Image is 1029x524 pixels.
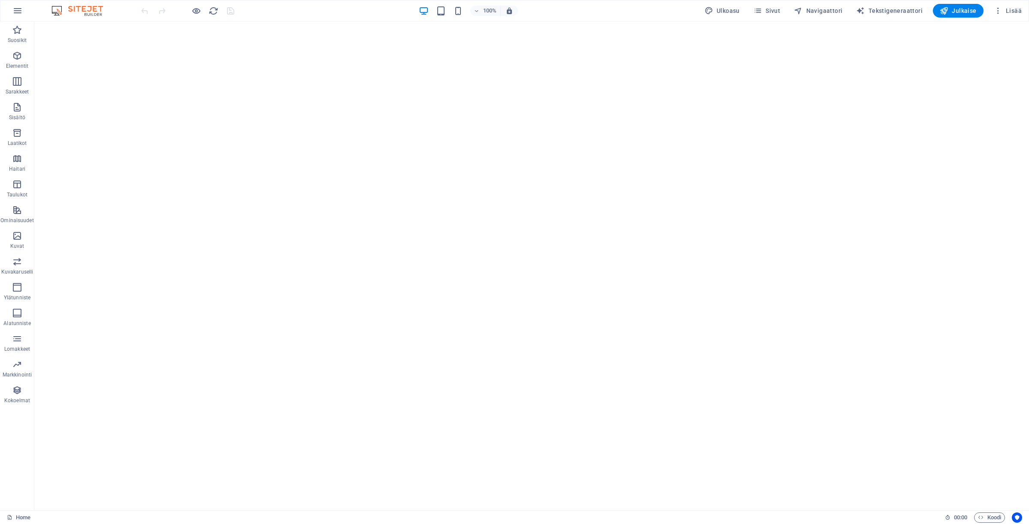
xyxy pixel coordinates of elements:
[3,371,32,378] p: Markkinointi
[191,6,201,16] button: Napsauta tästä poistuaksesi esikatselutilasta ja jatkaaksesi muokkaamista
[7,191,27,198] p: Taulukot
[954,512,967,523] span: 00 00
[3,320,30,327] p: Alatunniste
[990,4,1025,18] button: Lisää
[6,63,28,69] p: Elementit
[209,6,218,16] i: Lataa sivu uudelleen
[0,217,33,224] p: Ominaisuudet
[754,6,780,15] span: Sivut
[974,512,1005,523] button: Koodi
[705,6,740,15] span: Ulkoasu
[994,6,1022,15] span: Lisää
[8,140,27,147] p: Laatikot
[960,514,961,521] span: :
[470,6,501,16] button: 100%
[1012,512,1022,523] button: Usercentrics
[4,294,30,301] p: Ylätunniste
[4,346,30,352] p: Lomakkeet
[9,114,25,121] p: Sisältö
[8,37,27,44] p: Suosikit
[7,512,30,523] a: Napsauta peruuttaaksesi valinnan. Kaksoisnapsauta avataksesi Sivut
[701,4,743,18] button: Ulkoasu
[750,4,784,18] button: Sivut
[790,4,846,18] button: Navigaattori
[940,6,977,15] span: Julkaise
[794,6,842,15] span: Navigaattori
[505,7,513,15] i: Koon muuttuessa säädä zoomaustaso automaattisesti sopimaan valittuun laitteeseen.
[978,512,1001,523] span: Koodi
[6,88,29,95] p: Sarakkeet
[945,512,968,523] h6: Istunnon aika
[10,243,24,250] p: Kuvat
[1,268,33,275] p: Kuvakaruselli
[9,166,25,172] p: Haitari
[853,4,926,18] button: Tekstigeneraattori
[856,6,923,15] span: Tekstigeneraattori
[208,6,218,16] button: reload
[4,397,30,404] p: Kokoelmat
[49,6,114,16] img: Editor Logo
[483,6,497,16] h6: 100%
[933,4,984,18] button: Julkaise
[701,4,743,18] div: Ulkoasu (Ctrl+Alt+Y)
